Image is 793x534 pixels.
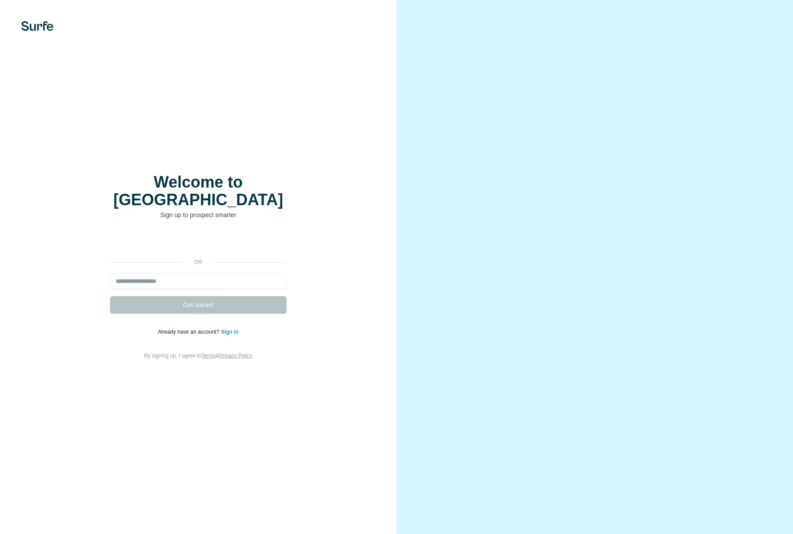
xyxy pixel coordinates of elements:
span: Already have an account? [158,329,221,335]
span: By signing up, I agree to & [144,353,253,359]
p: Sign up to prospect smarter [110,211,287,219]
p: or [184,258,212,266]
a: Sign in [221,329,238,335]
a: Terms [201,353,216,359]
a: Privacy Policy [219,353,253,359]
h1: Welcome to [GEOGRAPHIC_DATA] [110,173,287,209]
iframe: Sign in with Google Button [106,233,291,252]
img: Surfe's logo [21,21,53,31]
